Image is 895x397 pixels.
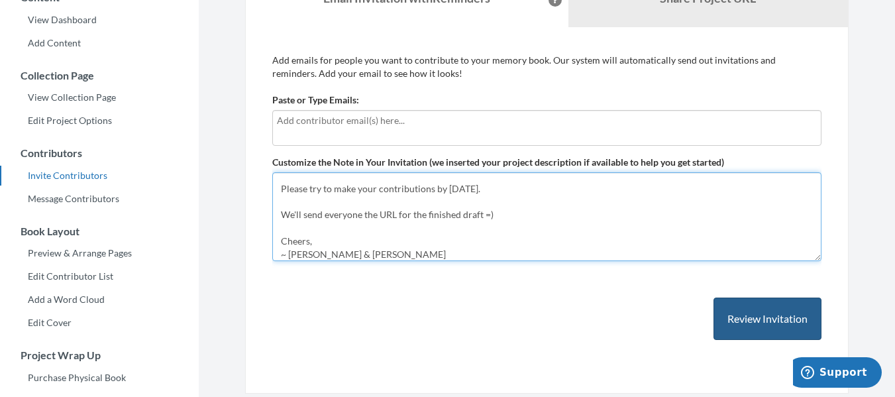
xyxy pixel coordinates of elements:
[277,113,817,128] input: Add contributor email(s) here...
[272,54,821,80] p: Add emails for people you want to contribute to your memory book. Our system will automatically s...
[793,357,882,390] iframe: Opens a widget where you can chat to one of our agents
[1,70,199,82] h3: Collection Page
[1,225,199,237] h3: Book Layout
[272,93,359,107] label: Paste or Type Emails:
[713,298,821,341] button: Review Invitation
[272,156,724,169] label: Customize the Note in Your Invitation (we inserted your project description if available to help ...
[1,147,199,159] h3: Contributors
[272,172,821,261] textarea: Hi everyone! Putting together a book for [PERSON_NAME] in honour of her AAP award - please submit...
[1,349,199,361] h3: Project Wrap Up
